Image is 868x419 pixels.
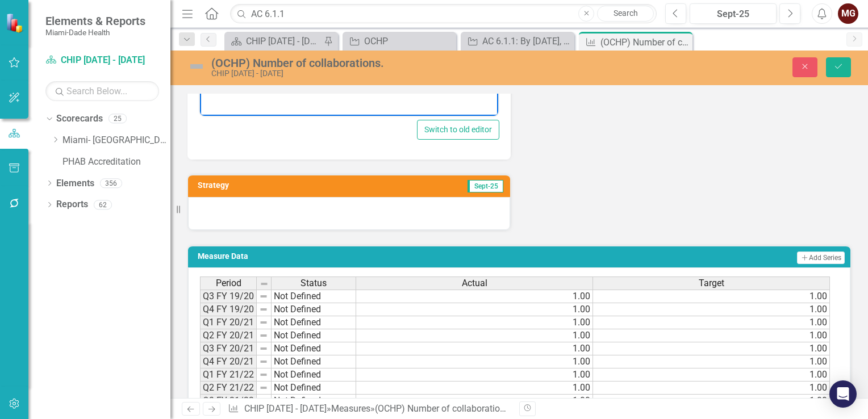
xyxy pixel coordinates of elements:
td: Q2 FY 20/21 [200,329,257,342]
td: 1.00 [356,303,593,316]
a: Elements [56,177,94,190]
td: 1.00 [356,290,593,303]
td: Not Defined [272,290,356,303]
span: Period [216,278,241,288]
td: 1.00 [356,342,593,355]
td: Not Defined [272,382,356,395]
td: Q2 FY 21/22 [200,382,257,395]
div: (OCHP) Number of collaborations. [375,403,512,414]
td: Not Defined [272,342,356,355]
a: CHIP [DATE] - [DATE] [244,403,327,414]
div: Sept-25 [694,7,773,21]
a: CHIP [DATE] - [DATE] [227,34,321,48]
img: ClearPoint Strategy [6,13,26,33]
button: MG [838,3,858,24]
td: Not Defined [272,395,356,408]
small: Miami-Dade Health [45,28,145,37]
a: PHAB Accreditation [62,156,170,169]
td: 1.00 [593,355,830,368]
button: Switch to old editor [417,120,499,140]
div: OCHP [364,34,453,48]
a: Measures [331,403,370,414]
input: Search ClearPoint... [230,4,657,24]
span: Actual [462,278,487,288]
td: 1.00 [356,329,593,342]
img: 8DAGhfEEPCf229AAAAAElFTkSuQmCC [259,396,268,405]
td: 1.00 [356,355,593,368]
img: 8DAGhfEEPCf229AAAAAElFTkSuQmCC [259,292,268,301]
h3: Measure Data [198,252,530,261]
td: Not Defined [272,368,356,382]
span: Target [699,278,724,288]
span: Elements & Reports [45,14,145,28]
td: 1.00 [593,368,830,382]
td: 1.00 [593,395,830,408]
td: 1.00 [593,329,830,342]
button: Add Series [797,252,845,264]
div: CHIP [DATE] - [DATE] [246,34,321,48]
div: 25 [108,114,127,124]
h3: Strategy [198,181,339,190]
div: 356 [100,178,122,188]
a: Scorecards [56,112,103,125]
div: » » [228,403,511,416]
img: 8DAGhfEEPCf229AAAAAElFTkSuQmCC [259,383,268,392]
img: 8DAGhfEEPCf229AAAAAElFTkSuQmCC [259,344,268,353]
div: (OCHP) Number of collaborations. [600,35,690,49]
td: Not Defined [272,303,356,316]
td: Q1 FY 20/21 [200,316,257,329]
div: Open Intercom Messenger [829,380,857,408]
input: Search Below... [45,81,159,101]
img: 8DAGhfEEPCf229AAAAAElFTkSuQmCC [259,331,268,340]
td: 1.00 [593,342,830,355]
td: 1.00 [356,316,593,329]
img: 8DAGhfEEPCf229AAAAAElFTkSuQmCC [259,357,268,366]
div: AC 6.1.1: By [DATE], increase from 0 (2019) to 1 collaborations with healthcare systems to advanc... [482,34,571,48]
td: Not Defined [272,355,356,368]
img: 8DAGhfEEPCf229AAAAAElFTkSuQmCC [259,318,268,327]
a: Miami- [GEOGRAPHIC_DATA] [62,134,170,147]
td: Q3 FY 19/20 [200,290,257,303]
a: CHIP [DATE] - [DATE] [45,54,159,67]
img: Not Defined [187,57,206,76]
td: Not Defined [272,316,356,329]
td: Not Defined [272,329,356,342]
td: 1.00 [593,316,830,329]
td: Q3 FY 21/22 [200,395,257,408]
td: 1.00 [356,368,593,382]
a: AC 6.1.1: By [DATE], increase from 0 (2019) to 1 collaborations with healthcare systems to advanc... [464,34,571,48]
a: Reports [56,198,88,211]
div: (OCHP) Number of collaborations. [211,57,554,69]
td: 1.00 [593,382,830,395]
span: Status [301,278,327,288]
span: Sept-25 [468,180,503,192]
a: Search [597,6,654,22]
img: 8DAGhfEEPCf229AAAAAElFTkSuQmCC [259,305,268,314]
td: 1.00 [356,382,593,395]
img: 8DAGhfEEPCf229AAAAAElFTkSuQmCC [259,370,268,379]
button: Sept-25 [690,3,777,24]
td: Q4 FY 19/20 [200,303,257,316]
img: 8DAGhfEEPCf229AAAAAElFTkSuQmCC [260,279,269,288]
td: 1.00 [593,303,830,316]
td: Q3 FY 20/21 [200,342,257,355]
td: Q1 FY 21/22 [200,368,257,382]
div: 62 [94,200,112,209]
td: 1.00 [593,290,830,303]
td: 1.00 [356,395,593,408]
td: Q4 FY 20/21 [200,355,257,368]
a: OCHP [345,34,453,48]
div: CHIP [DATE] - [DATE] [211,69,554,78]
